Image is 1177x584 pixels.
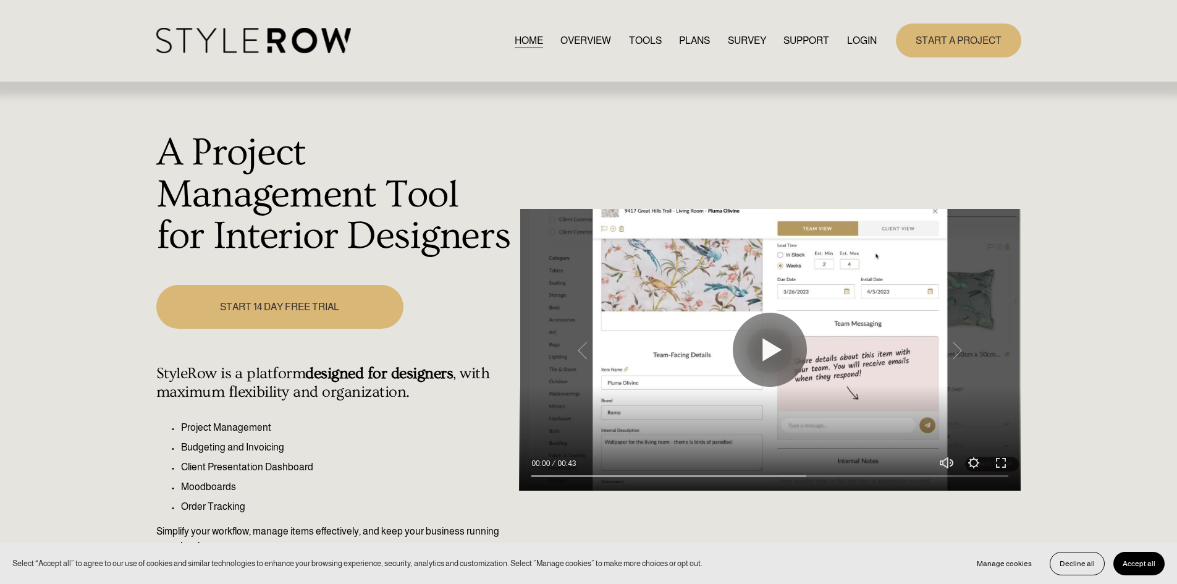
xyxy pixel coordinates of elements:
[156,132,513,258] h1: A Project Management Tool for Interior Designers
[156,524,513,554] p: Simplify your workflow, manage items effectively, and keep your business running seamlessly.
[728,32,766,49] a: SURVEY
[156,285,403,329] a: START 14 DAY FREE TRIAL
[679,32,710,49] a: PLANS
[783,32,829,49] a: folder dropdown
[156,365,513,402] h4: StyleRow is a platform , with maximum flexibility and organization.
[12,557,702,569] p: Select “Accept all” to agree to our use of cookies and similar technologies to enhance your brows...
[629,32,662,49] a: TOOLS
[1060,559,1095,568] span: Decline all
[181,420,513,435] p: Project Management
[181,480,513,494] p: Moodboards
[181,499,513,514] p: Order Tracking
[515,32,543,49] a: HOME
[181,440,513,455] p: Budgeting and Invoicing
[1123,559,1155,568] span: Accept all
[531,472,1008,481] input: Seek
[847,32,877,49] a: LOGIN
[733,313,807,387] button: Play
[1050,552,1105,575] button: Decline all
[968,552,1041,575] button: Manage cookies
[156,28,351,53] img: StyleRow
[560,32,611,49] a: OVERVIEW
[977,559,1032,568] span: Manage cookies
[305,365,453,383] strong: designed for designers
[1113,552,1165,575] button: Accept all
[553,457,579,470] div: Duration
[531,457,553,470] div: Current time
[896,23,1021,57] a: START A PROJECT
[181,460,513,475] p: Client Presentation Dashboard
[783,33,829,48] span: SUPPORT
